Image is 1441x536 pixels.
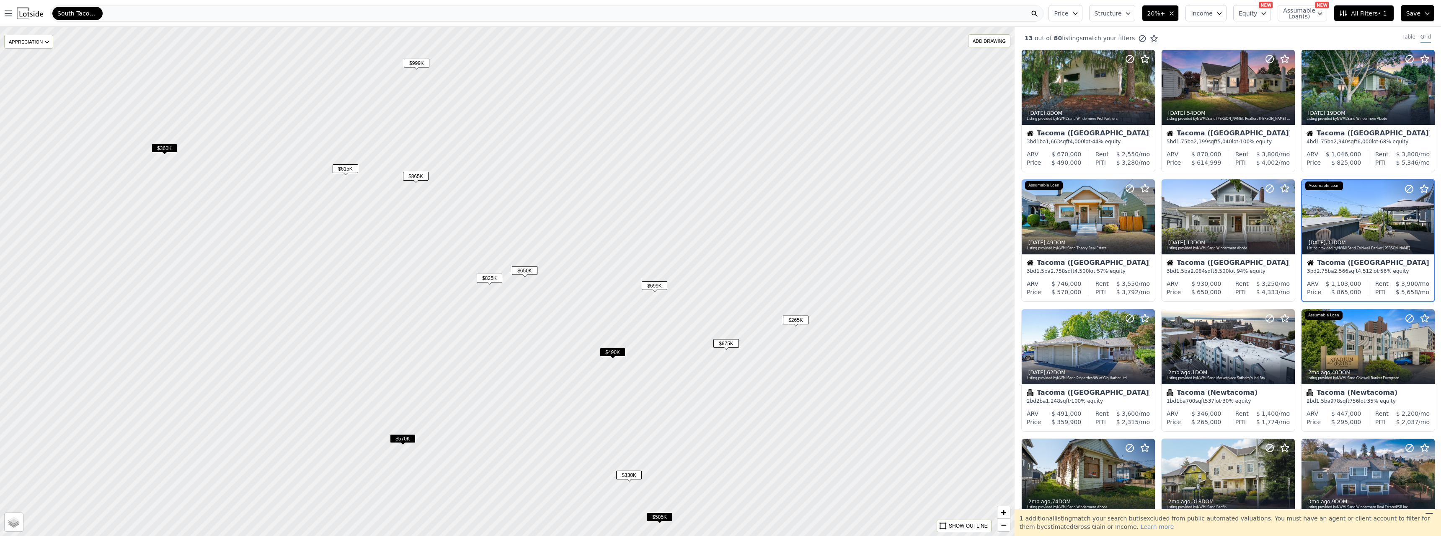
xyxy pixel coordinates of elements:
a: [DATE],33DOMListing provided byNWMLSand Coldwell Banker [PERSON_NAME]Assumable LoanHouseTacoma ([... [1301,179,1434,302]
span: $ 825,000 [1331,159,1361,166]
a: [DATE],13DOMListing provided byNWMLSand Windermere AbodeHouseTacoma ([GEOGRAPHIC_DATA])3bd1.5ba2,... [1161,179,1294,302]
span: Price [1054,9,1068,18]
div: Tacoma ([GEOGRAPHIC_DATA]) [1307,130,1430,138]
div: , 8 DOM [1027,110,1151,117]
div: $825K [477,274,502,286]
a: [DATE],8DOMListing provided byNWMLSand Windermere Prof PartnersHouseTacoma ([GEOGRAPHIC_DATA])3bd... [1021,49,1154,172]
div: Listing provided by NWMLS and Windermere Abode [1167,246,1291,251]
div: PITI [1095,158,1106,167]
span: 13 [1025,35,1033,41]
div: Tacoma ([GEOGRAPHIC_DATA]) [1167,259,1290,268]
div: Listing provided by NWMLS and Windermere Prof Partners [1027,117,1151,122]
span: 80 [1052,35,1062,41]
span: $ 1,046,000 [1326,151,1361,158]
span: $ 1,400 [1256,410,1278,417]
div: /mo [1109,409,1150,418]
span: South Tacoma (Tacoma) [57,9,98,18]
div: 1 additional listing match your search but is excluded from public automated valuations. You must... [1015,509,1441,536]
span: $490K [600,348,625,357]
time: 2025-07-06 23:23 [1168,499,1191,505]
button: Assumable Loan(s) [1278,5,1327,21]
button: Structure [1089,5,1135,21]
span: $ 865,000 [1331,289,1361,295]
a: 2mo ago,1DOMListing provided byNWMLSand Marketplace Sotheby's Intl RtyCondominiumTacoma (Newtacom... [1161,309,1294,432]
time: 2025-07-30 17:54 [1308,370,1330,375]
span: $615K [333,164,358,173]
div: /mo [1249,280,1290,288]
button: Equity [1233,5,1271,21]
span: $ 359,900 [1051,419,1081,425]
span: $ 3,900 [1396,280,1418,287]
button: Income [1185,5,1227,21]
div: ARV [1027,280,1038,288]
span: Structure [1095,9,1121,18]
div: /mo [1389,150,1430,158]
span: $265K [783,316,808,324]
a: [DATE],54DOMListing provided byNWMLSand [PERSON_NAME], Realtors [PERSON_NAME] REHouseTacoma ([GEO... [1161,49,1294,172]
span: $ 490,000 [1051,159,1081,166]
div: $699K [642,281,667,293]
div: /mo [1106,158,1150,167]
div: Listing provided by NWMLS and Coldwell Banker Evergreen [1307,376,1431,381]
span: 4,500 [1074,268,1089,274]
div: PITI [1375,418,1386,426]
span: $ 870,000 [1191,151,1221,158]
span: $675K [713,339,739,348]
span: $ 3,600 [1116,410,1139,417]
div: PITI [1235,288,1246,296]
div: Listing provided by NWMLS and Coldwell Banker [PERSON_NAME] [1307,246,1430,251]
div: Assumable Loan [1025,181,1063,190]
div: ARV [1307,409,1318,418]
span: 756 [1349,398,1359,404]
time: 2025-08-28 16:25 [1309,240,1326,246]
span: $ 3,800 [1396,151,1418,158]
div: , 13 DOM [1167,239,1291,246]
a: 2mo ago,40DOMListing provided byNWMLSand Coldwell Banker EvergreenAssumable LoanCondominiumTacoma... [1301,309,1434,432]
div: $360K [152,144,177,156]
div: 2 bd 1.5 ba sqft lot · 35% equity [1307,398,1430,404]
img: House [1307,259,1314,266]
div: 5 bd 1.75 ba sqft lot · 100% equity [1167,138,1290,145]
span: $ 3,550 [1116,280,1139,287]
div: 3 bd 1.5 ba sqft lot · 57% equity [1027,268,1150,274]
a: [DATE],49DOMListing provided byNWMLSand Theory Real EstateAssumable LoanHouseTacoma ([GEOGRAPHIC_... [1021,179,1154,302]
div: , 62 DOM [1027,369,1151,376]
time: 2025-08-20 16:28 [1028,370,1046,375]
img: Condominium [1027,389,1033,396]
span: $825K [477,274,502,282]
div: , 49 DOM [1027,239,1151,246]
span: $650K [512,266,537,275]
span: $ 570,000 [1051,289,1081,295]
div: , 9 DOM [1307,498,1431,505]
div: $570K [390,434,416,446]
img: House [1167,130,1173,137]
button: Save [1401,5,1434,21]
div: , 74 DOM [1027,498,1151,505]
img: House [1307,130,1313,137]
div: /mo [1386,418,1430,426]
div: $330K [616,471,642,483]
div: Rent [1375,150,1389,158]
div: $490K [600,348,625,360]
div: PITI [1235,418,1246,426]
div: PITI [1375,158,1386,167]
time: 2025-09-12 17:11 [1028,110,1046,116]
div: $505K [647,513,672,525]
div: Price [1027,288,1041,296]
div: 3 bd 1.5 ba sqft lot · 94% equity [1167,268,1290,274]
div: , 54 DOM [1167,110,1291,117]
time: 2025-08-28 19:57 [1168,240,1185,246]
div: ARV [1167,150,1178,158]
img: Condominium [1167,389,1173,396]
span: $ 491,000 [1051,410,1081,417]
div: Rent [1095,409,1109,418]
div: 4 bd 1.75 ba sqft lot · 68% equity [1307,138,1430,145]
div: Assumable Loan [1305,311,1343,320]
time: 2025-09-11 22:52 [1168,110,1185,116]
span: 2,084 [1191,268,1205,274]
div: Assumable Loan [1305,181,1343,191]
div: Rent [1095,150,1109,158]
div: PITI [1375,288,1386,296]
div: Listing provided by NWMLS and PropertiesNW of Gig Harbor Ltd [1027,376,1151,381]
span: $999K [404,59,429,67]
